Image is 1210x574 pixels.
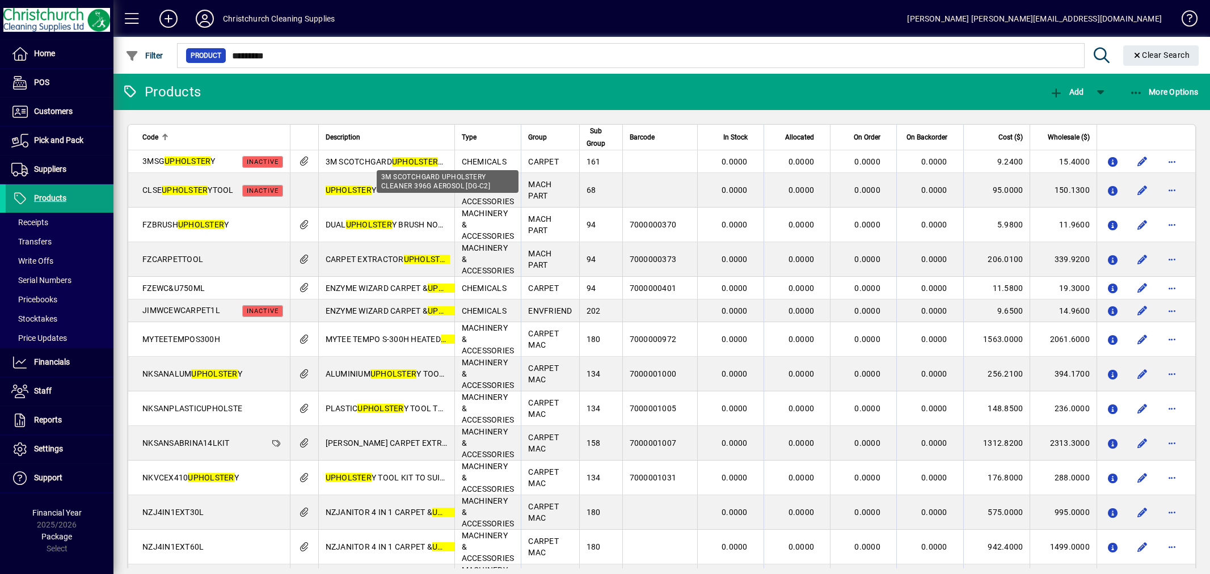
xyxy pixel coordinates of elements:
[326,542,547,551] span: NZJANITOR 4 IN 1 CARPET & Y EXTRACTOR 60L
[432,542,478,551] em: UPHOLSTER
[789,473,815,482] span: 0.0000
[6,348,113,377] a: Financials
[346,220,392,229] em: UPHOLSTER
[34,386,52,395] span: Staff
[528,364,559,384] span: CARPET MAC
[6,271,113,290] a: Serial Numbers
[142,255,203,264] span: FZCARPETTOOL
[11,334,67,343] span: Price Updates
[630,438,677,448] span: 7000001007
[789,157,815,166] span: 0.0000
[11,256,53,265] span: Write Offs
[722,473,748,482] span: 0.0000
[854,306,880,315] span: 0.0000
[907,131,947,143] span: On Backorder
[247,307,279,315] span: Inactive
[165,157,210,166] em: UPHOLSTER
[587,404,601,413] span: 134
[150,9,187,29] button: Add
[6,40,113,68] a: Home
[722,438,748,448] span: 0.0000
[142,404,242,413] span: NKSANPLASTICUPHOLSTE
[1030,391,1097,426] td: 236.0000
[854,369,880,378] span: 0.0000
[587,473,601,482] span: 134
[587,508,601,517] span: 180
[1133,216,1152,234] button: Edit
[963,530,1030,564] td: 942.4000
[854,473,880,482] span: 0.0000
[854,438,880,448] span: 0.0000
[1133,538,1152,556] button: Edit
[1163,330,1181,348] button: More options
[528,398,559,419] span: CARPET MAC
[722,185,748,195] span: 0.0000
[462,131,477,143] span: Type
[462,306,507,315] span: CHEMICALS
[1133,469,1152,487] button: Edit
[722,508,748,517] span: 0.0000
[432,508,478,517] em: UPHOLSTER
[963,208,1030,242] td: 5.9800
[854,220,880,229] span: 0.0000
[837,131,891,143] div: On Order
[462,157,507,166] span: CHEMICALS
[34,164,66,174] span: Suppliers
[142,508,204,517] span: NZJ4IN1EXT30L
[1163,250,1181,268] button: More options
[587,125,605,150] span: Sub Group
[377,170,518,193] div: 3M SCOTCHGARD UPHOLSTERY CLEANER 396G AEROSOL [DG-C2]
[326,508,547,517] span: NZJANITOR 4 IN 1 CARPET & Y EXTRACTOR 30L
[1030,461,1097,495] td: 288.0000
[142,131,283,143] div: Code
[6,435,113,463] a: Settings
[789,335,815,344] span: 0.0000
[1030,277,1097,299] td: 19.3000
[11,314,57,323] span: Stocktakes
[188,473,234,482] em: UPHOLSTER
[462,209,515,240] span: MACHINERY & ACCESSORIES
[142,306,220,315] span: JIMWCEWCARPET1L
[963,299,1030,322] td: 9.6500
[921,284,947,293] span: 0.0000
[462,531,515,563] span: MACHINERY & ACCESSORIES
[326,255,478,264] span: CARPET EXTRACTOR Y TOOL
[921,157,947,166] span: 0.0000
[854,335,880,344] span: 0.0000
[34,357,70,366] span: Financials
[1133,302,1152,320] button: Edit
[462,284,507,293] span: CHEMICALS
[904,131,958,143] div: On Backorder
[223,10,335,28] div: Christchurch Cleaning Supplies
[630,473,677,482] span: 7000001031
[34,415,62,424] span: Reports
[1133,181,1152,199] button: Edit
[587,125,615,150] div: Sub Group
[11,237,52,246] span: Transfers
[528,249,551,269] span: MACH PART
[247,158,279,166] span: Inactive
[187,9,223,29] button: Profile
[326,335,627,344] span: MYTEE TEMPO S-300H HEATED Y CARPET EXTRACTOR SPOTTER 3.8L
[789,369,815,378] span: 0.0000
[326,220,482,229] span: DUAL Y BRUSH NOZZLE 32MM
[963,322,1030,357] td: 1563.0000
[6,232,113,251] a: Transfers
[789,255,815,264] span: 0.0000
[723,131,748,143] span: In Stock
[326,185,372,195] em: UPHOLSTER
[528,502,559,522] span: CARPET MAC
[789,404,815,413] span: 0.0000
[1048,131,1090,143] span: Wholesale ($)
[907,10,1162,28] div: [PERSON_NAME] [PERSON_NAME][EMAIL_ADDRESS][DOMAIN_NAME]
[1129,87,1199,96] span: More Options
[921,473,947,482] span: 0.0000
[722,542,748,551] span: 0.0000
[11,218,48,227] span: Receipts
[722,335,748,344] span: 0.0000
[587,335,601,344] span: 180
[587,438,601,448] span: 158
[998,131,1023,143] span: Cost ($)
[326,473,372,482] em: UPHOLSTER
[1030,173,1097,208] td: 150.1300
